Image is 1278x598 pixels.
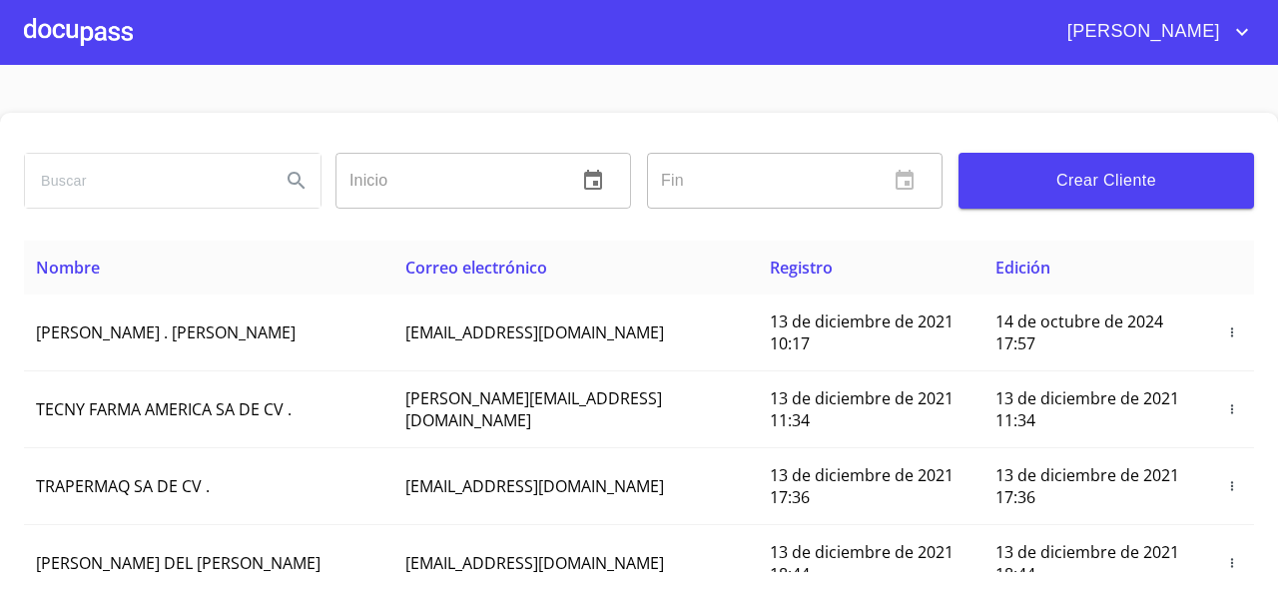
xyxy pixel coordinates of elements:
span: Crear Cliente [974,167,1238,195]
input: search [25,154,265,208]
span: 13 de diciembre de 2021 18:44 [995,541,1179,585]
span: 14 de octubre de 2024 17:57 [995,310,1163,354]
span: 13 de diciembre de 2021 17:36 [995,464,1179,508]
span: 13 de diciembre de 2021 17:36 [770,464,954,508]
span: 13 de diciembre de 2021 10:17 [770,310,954,354]
button: Crear Cliente [958,153,1254,209]
span: TRAPERMAQ SA DE CV . [36,475,210,497]
button: account of current user [1052,16,1254,48]
span: 13 de diciembre de 2021 11:34 [995,387,1179,431]
span: [EMAIL_ADDRESS][DOMAIN_NAME] [405,475,664,497]
span: TECNY FARMA AMERICA SA DE CV . [36,398,292,420]
span: Registro [770,257,833,279]
span: Nombre [36,257,100,279]
span: 13 de diciembre de 2021 18:44 [770,541,954,585]
span: Correo electrónico [405,257,547,279]
span: [PERSON_NAME][EMAIL_ADDRESS][DOMAIN_NAME] [405,387,662,431]
span: Edición [995,257,1050,279]
span: [EMAIL_ADDRESS][DOMAIN_NAME] [405,321,664,343]
span: 13 de diciembre de 2021 11:34 [770,387,954,431]
span: [EMAIL_ADDRESS][DOMAIN_NAME] [405,552,664,574]
button: Search [273,157,320,205]
span: [PERSON_NAME] . [PERSON_NAME] [36,321,296,343]
span: [PERSON_NAME] [1052,16,1230,48]
span: [PERSON_NAME] DEL [PERSON_NAME] [36,552,320,574]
